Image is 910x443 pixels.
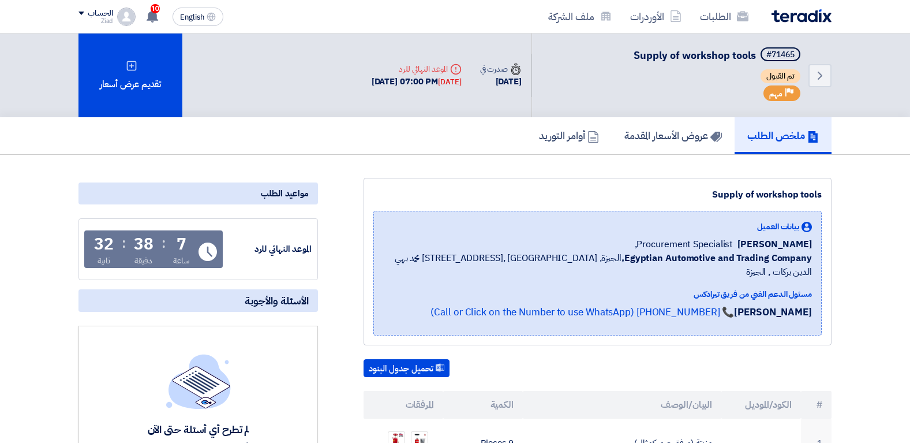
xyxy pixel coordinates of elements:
img: empty_state_list.svg [166,354,231,408]
span: تم القبول [761,69,800,83]
a: الطلبات [691,3,758,30]
div: [DATE] [438,76,461,88]
div: : [122,233,126,254]
div: مواعيد الطلب [78,183,318,204]
th: الكود/الموديل [721,391,801,419]
div: Ziad [78,18,113,24]
a: عروض الأسعار المقدمة [612,117,735,154]
button: English [173,8,223,26]
div: 38 [134,236,153,252]
th: المرفقات [364,391,443,419]
a: أوامر التوريد [526,117,612,154]
span: [PERSON_NAME] [737,237,812,251]
span: English [180,13,204,21]
img: Teradix logo [772,9,832,23]
div: مسئول الدعم الفني من فريق تيرادكس [383,288,812,300]
th: الكمية [443,391,523,419]
h5: عروض الأسعار المقدمة [624,129,722,142]
div: [DATE] 07:00 PM [372,75,462,88]
h5: أوامر التوريد [539,129,599,142]
span: الجيزة, [GEOGRAPHIC_DATA] ,[STREET_ADDRESS] محمد بهي الدين بركات , الجيزة [383,251,812,279]
img: profile_test.png [117,8,136,26]
span: الأسئلة والأجوبة [245,294,309,307]
div: 7 [177,236,186,252]
div: #71465 [766,51,795,59]
div: ساعة [173,255,190,267]
div: تقديم عرض أسعار [78,33,182,117]
div: لم تطرح أي أسئلة حتى الآن [100,423,297,436]
span: بيانات العميل [757,221,799,233]
div: [DATE] [480,75,522,88]
span: 10 [151,4,160,13]
span: Supply of workshop tools [634,47,756,63]
a: ملف الشركة [539,3,621,30]
a: ملخص الطلب [735,117,832,154]
div: : [162,233,166,254]
span: Procurement Specialist, [635,237,733,251]
div: ثانية [98,255,111,267]
div: 32 [94,236,114,252]
a: 📞 [PHONE_NUMBER] (Call or Click on the Number to use WhatsApp) [430,305,734,319]
div: الحساب [88,9,113,18]
a: الأوردرات [621,3,691,30]
b: Egyptian Automotive and Trading Company, [621,251,812,265]
div: دقيقة [134,255,152,267]
div: الموعد النهائي للرد [225,243,312,256]
button: تحميل جدول البنود [364,359,450,378]
div: صدرت في [480,63,522,75]
div: Supply of workshop tools [373,188,822,202]
div: الموعد النهائي للرد [372,63,462,75]
h5: ملخص الطلب [747,129,819,142]
th: البيان/الوصف [523,391,722,419]
h5: Supply of workshop tools [634,47,803,64]
th: # [801,391,832,419]
span: مهم [769,88,782,99]
strong: [PERSON_NAME] [734,305,812,319]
